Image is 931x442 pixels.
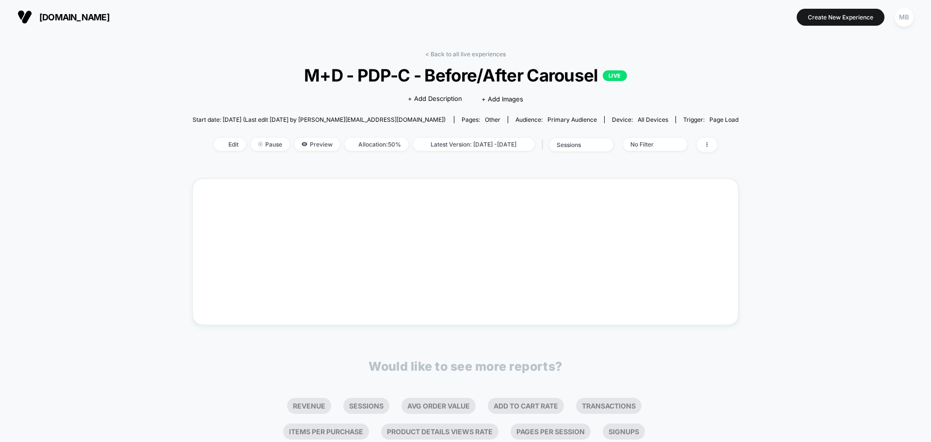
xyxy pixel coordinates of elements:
button: Create New Experience [797,9,884,26]
span: all devices [638,116,668,123]
span: Latest Version: [DATE] - [DATE] [413,138,534,151]
li: Add To Cart Rate [488,398,564,414]
li: Sessions [343,398,389,414]
span: | [539,138,549,152]
span: Primary Audience [547,116,597,123]
button: [DOMAIN_NAME] [15,9,112,25]
span: Pause [251,138,289,151]
span: Start date: [DATE] (Last edit [DATE] by [PERSON_NAME][EMAIL_ADDRESS][DOMAIN_NAME]) [193,116,446,123]
div: No Filter [630,141,669,148]
li: Revenue [287,398,331,414]
div: Audience: [515,116,597,123]
div: sessions [557,141,595,148]
div: Pages: [462,116,500,123]
span: + Add Description [408,94,462,104]
p: LIVE [603,70,627,81]
li: Pages Per Session [511,424,591,440]
li: Signups [603,424,645,440]
span: [DOMAIN_NAME] [39,12,110,22]
span: Allocation: 50% [345,138,408,151]
li: Product Details Views Rate [381,424,498,440]
p: Would like to see more reports? [369,359,562,374]
li: Avg Order Value [401,398,476,414]
span: Preview [294,138,340,151]
a: < Back to all live experiences [425,50,506,58]
li: Transactions [576,398,642,414]
span: Page Load [709,116,738,123]
span: other [485,116,500,123]
span: Edit [214,138,246,151]
span: M+D - PDP-C - Before/After Carousel [220,65,711,85]
li: Items Per Purchase [283,424,369,440]
img: Visually logo [17,10,32,24]
img: end [258,142,263,147]
span: + Add Images [482,95,523,103]
div: MB [895,8,914,27]
button: MB [892,7,916,27]
div: Trigger: [683,116,738,123]
span: Device: [604,116,675,123]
